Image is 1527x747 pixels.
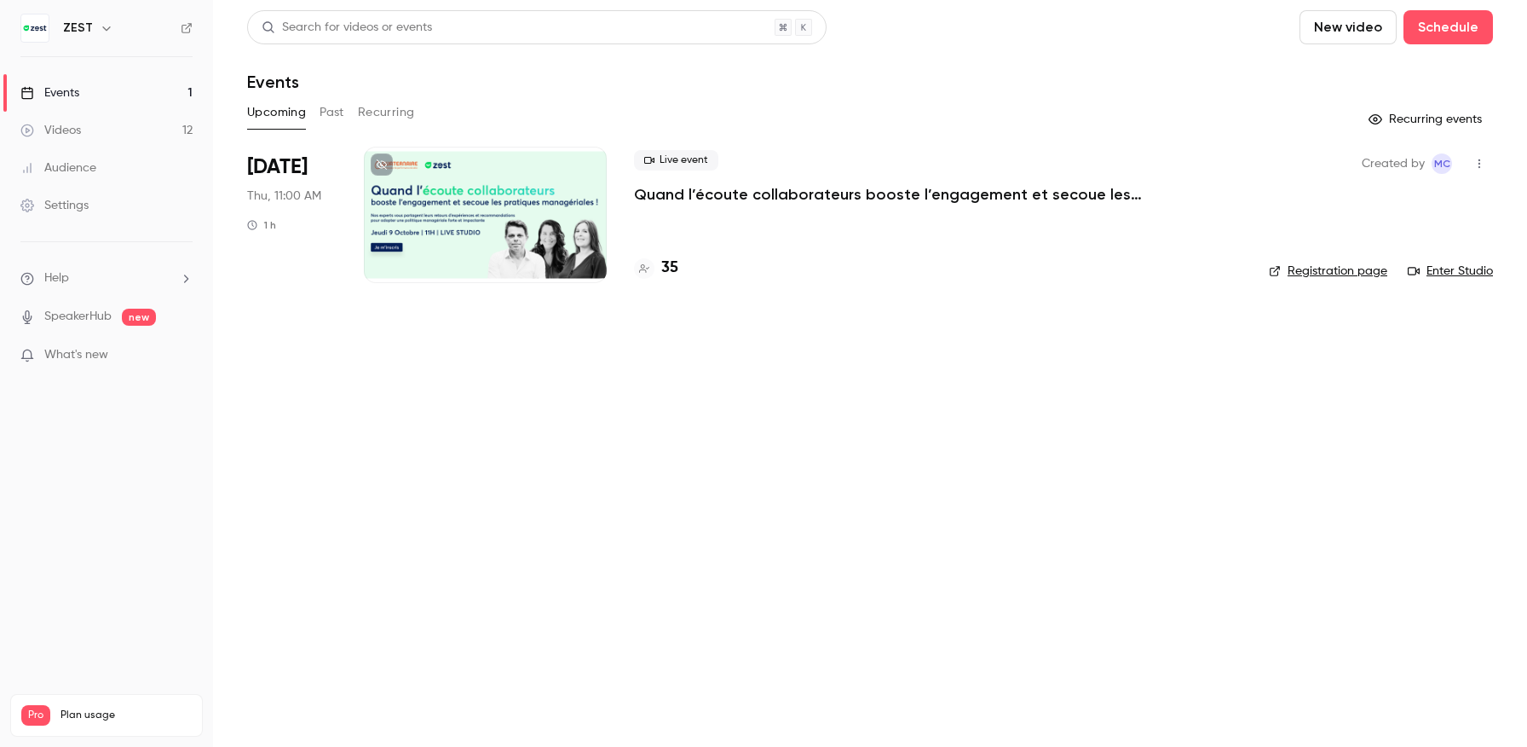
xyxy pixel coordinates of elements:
[61,709,192,722] span: Plan usage
[20,122,81,139] div: Videos
[20,159,96,177] div: Audience
[1434,153,1450,174] span: MC
[172,348,193,363] iframe: Noticeable Trigger
[21,705,50,726] span: Pro
[1403,10,1493,44] button: Schedule
[1362,153,1425,174] span: Created by
[262,19,432,37] div: Search for videos or events
[634,150,718,171] span: Live event
[1299,10,1397,44] button: New video
[44,269,69,287] span: Help
[247,153,308,181] span: [DATE]
[1269,263,1387,280] a: Registration page
[1432,153,1452,174] span: Marie Cannaferina
[247,188,321,205] span: Thu, 11:00 AM
[63,20,93,37] h6: ZEST
[44,346,108,364] span: What's new
[44,308,112,326] a: SpeakerHub
[358,99,415,126] button: Recurring
[1408,263,1493,280] a: Enter Studio
[21,14,49,42] img: ZEST
[247,99,306,126] button: Upcoming
[122,309,156,326] span: new
[634,257,678,280] a: 35
[20,197,89,214] div: Settings
[247,218,276,232] div: 1 h
[247,72,299,92] h1: Events
[247,147,337,283] div: Oct 9 Thu, 11:00 AM (Europe/Paris)
[20,269,193,287] li: help-dropdown-opener
[320,99,344,126] button: Past
[20,84,79,101] div: Events
[661,257,678,280] h4: 35
[1361,106,1493,133] button: Recurring events
[634,184,1145,205] a: Quand l’écoute collaborateurs booste l’engagement et secoue les pratiques managériales !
